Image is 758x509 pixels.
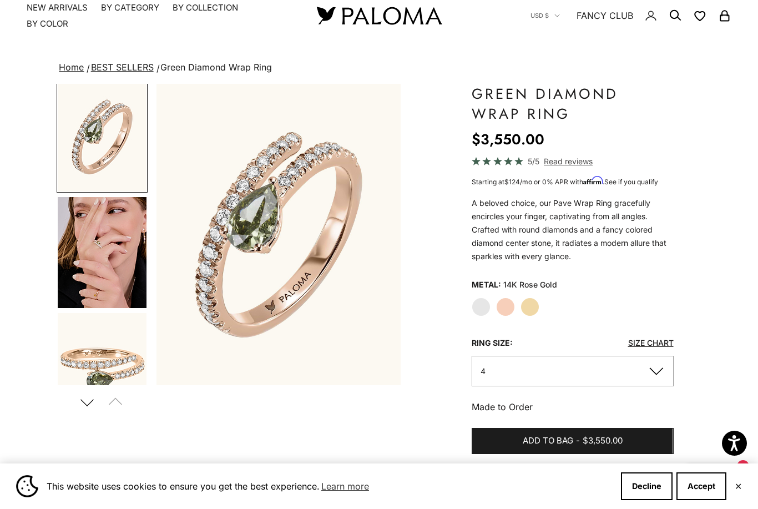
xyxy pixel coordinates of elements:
[320,478,371,495] a: Learn more
[621,472,673,500] button: Decline
[530,11,549,21] span: USD $
[57,312,148,424] button: Go to item 7
[577,8,633,23] a: FANCY CLUB
[504,178,520,186] span: $124
[676,472,726,500] button: Accept
[472,196,673,263] p: A beloved choice, our Pave Wrap Ring gracefully encircles your finger, captivating from all angle...
[544,155,593,168] span: Read reviews
[523,434,573,448] span: Add to bag
[583,434,623,448] span: $3,550.00
[27,18,68,29] summary: By Color
[628,338,674,347] a: Size Chart
[27,2,290,29] nav: Primary navigation
[472,335,513,351] legend: Ring Size:
[472,84,673,124] h1: Green Diamond Wrap Ring
[528,155,539,168] span: 5/5
[160,62,272,73] span: Green Diamond Wrap Ring
[472,276,501,293] legend: Metal:
[58,197,146,308] img: #YellowGold #WhiteGold #RoseGold
[16,475,38,497] img: Cookie banner
[472,128,544,150] sale-price: $3,550.00
[57,60,701,75] nav: breadcrumbs
[604,178,658,186] a: See if you qualify - Learn more about Affirm Financing (opens in modal)
[530,11,560,21] button: USD $
[503,276,557,293] variant-option-value: 14K Rose Gold
[59,62,84,73] a: Home
[472,428,673,455] button: Add to bag-$3,550.00
[47,478,612,495] span: This website uses cookies to ensure you get the best experience.
[173,2,238,13] summary: By Collection
[58,82,146,191] img: #RoseGold
[156,84,401,385] img: #RoseGold
[101,2,159,13] summary: By Category
[583,177,603,185] span: Affirm
[91,62,154,73] a: BEST SELLERS
[58,313,146,422] img: #RoseGold
[735,483,742,490] button: Close
[57,81,148,193] button: Go to item 1
[472,400,673,414] p: Made to Order
[472,155,673,168] a: 5/5 Read reviews
[472,356,673,386] button: 4
[57,196,148,309] button: Go to item 4
[156,84,401,385] div: Item 1 of 14
[27,2,88,13] a: NEW ARRIVALS
[472,178,658,186] span: Starting at /mo or 0% APR with .
[481,366,486,376] span: 4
